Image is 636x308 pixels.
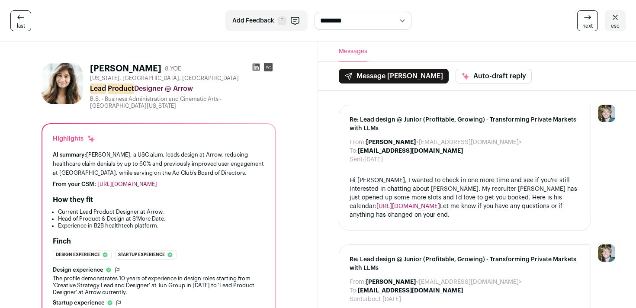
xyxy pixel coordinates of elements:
span: Startup experience [118,250,165,259]
a: [URL][DOMAIN_NAME] [376,203,440,209]
div: 8 YOE [165,64,181,73]
span: last [17,22,25,29]
dt: Sent: [350,295,364,304]
a: esc [605,10,626,31]
div: Hi [PERSON_NAME], I wanted to check in one more time and see if you're still interested in chatti... [350,176,580,220]
a: next [577,10,598,31]
img: 6494470-medium_jpg [598,244,615,262]
li: Current Lead Product Designer at Arrow. [58,209,265,215]
span: Design experience [53,266,103,273]
dd: about [DATE] [364,295,401,304]
span: Re: Lead design @ Junior (Profitable, Growing) - Transforming Private Markets with LLMs [350,255,580,273]
div: The profile demonstrates 10 years of experience in design roles starting from 'Creative Strategy ... [53,275,265,296]
mark: Product [108,83,134,94]
div: Highlights [53,135,96,143]
h2: Finch [53,236,71,247]
dd: <[EMAIL_ADDRESS][DOMAIN_NAME]> [366,138,522,147]
span: [US_STATE], [GEOGRAPHIC_DATA], [GEOGRAPHIC_DATA] [90,75,239,82]
span: Add Feedback [232,16,274,25]
dd: [DATE] [364,155,383,164]
a: last [10,10,31,31]
img: 6494470-medium_jpg [598,105,615,122]
span: esc [611,22,620,29]
li: Experience in B2B healthtech platform. [58,222,265,229]
dt: To: [350,286,358,295]
span: next [582,22,593,29]
div: [PERSON_NAME], a USC alum, leads design at Arrow, reducing healthcare claim denials by up to 60% ... [53,150,265,177]
h1: [PERSON_NAME] [90,63,161,75]
span: Re: Lead design @ Junior (Profitable, Growing) - Transforming Private Markets with LLMs [350,115,580,133]
span: From your CSM: [53,181,96,187]
div: B.S. - Business Administration and Cinematic Arts - [GEOGRAPHIC_DATA][US_STATE] [90,96,276,109]
div: Designer @ Arrow [90,83,276,94]
mark: Lead [90,83,106,94]
button: Add Feedback F [225,10,308,31]
b: [EMAIL_ADDRESS][DOMAIN_NAME] [358,148,463,154]
dt: Sent: [350,155,364,164]
span: Startup experience [53,299,105,306]
dt: From: [350,138,366,147]
img: dddf94288c4090aa08b36debaa9ed0ce84a3bbffe4bb528381c33dfe34e0493e [42,63,83,104]
span: AI summary: [53,152,86,157]
dt: From: [350,278,366,286]
b: [PERSON_NAME] [366,139,416,145]
dt: To: [350,147,358,155]
li: Head of Product & Design at S’More Date. [58,215,265,222]
h2: How they fit [53,195,93,205]
span: F [278,16,286,25]
dd: <[EMAIL_ADDRESS][DOMAIN_NAME]> [366,278,522,286]
b: [EMAIL_ADDRESS][DOMAIN_NAME] [358,288,463,294]
a: [URL][DOMAIN_NAME] [97,181,157,187]
button: Message [PERSON_NAME] [339,69,449,83]
button: Messages [339,42,367,61]
span: Design experience [56,250,100,259]
button: Auto-draft reply [456,69,532,83]
b: [PERSON_NAME] [366,279,416,285]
